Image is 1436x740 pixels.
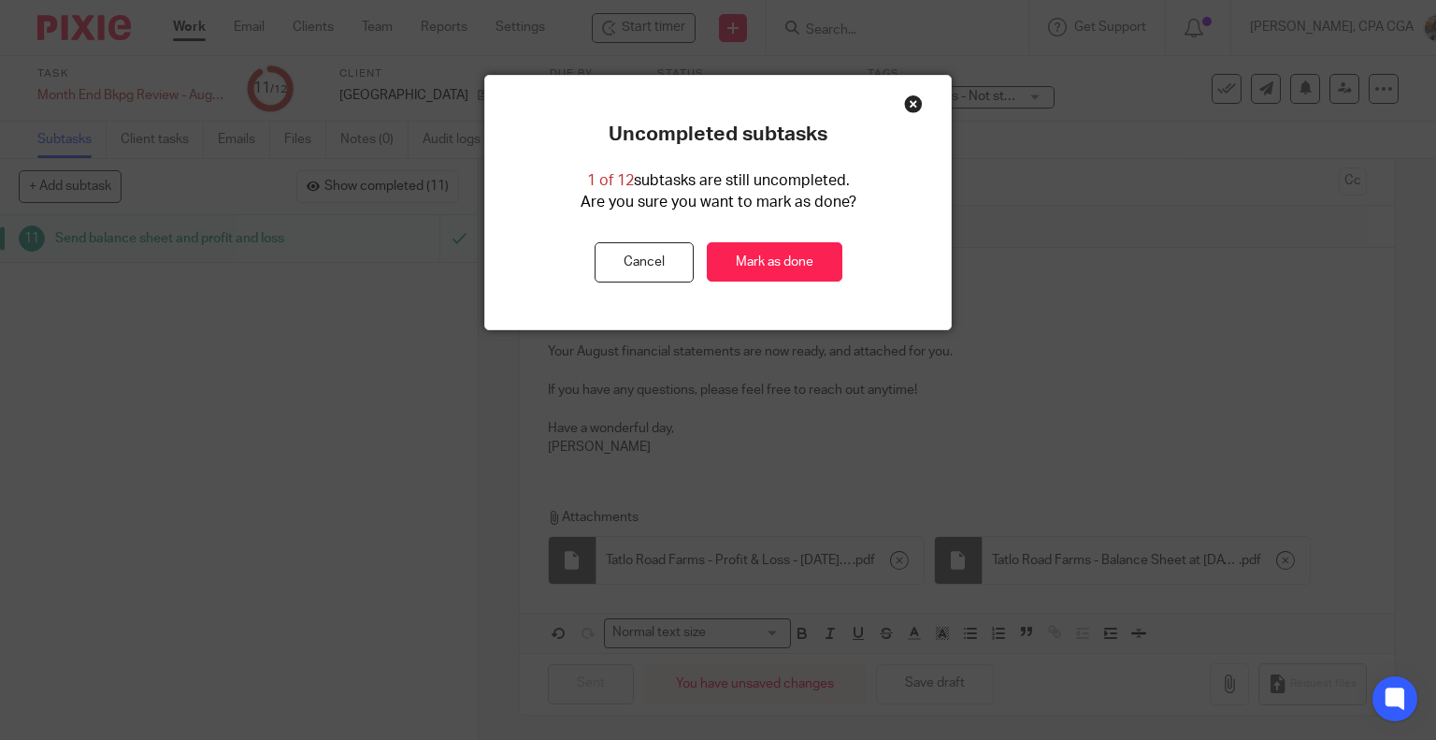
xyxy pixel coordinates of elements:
[587,173,634,188] span: 1 of 12
[595,242,694,283] button: Cancel
[904,94,923,113] div: Close this dialog window
[707,242,842,283] a: Mark as done
[581,192,856,213] p: Are you sure you want to mark as done?
[587,170,850,192] p: subtasks are still uncompleted.
[609,123,827,147] p: Uncompleted subtasks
